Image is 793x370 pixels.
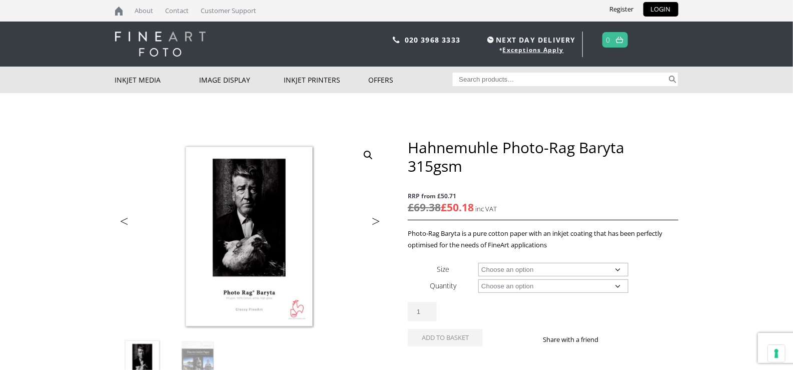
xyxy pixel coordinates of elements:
p: Share with a friend [543,334,610,345]
button: Search [667,73,678,86]
input: Search products… [453,73,667,86]
img: basket.svg [616,37,623,43]
img: email sharing button [634,335,642,343]
a: 020 3968 3333 [405,35,461,45]
a: Offers [368,67,453,93]
a: Inkjet Printers [284,67,368,93]
span: £ [408,200,414,214]
a: LOGIN [643,2,678,17]
button: Add to basket [408,329,483,346]
button: Your consent preferences for tracking technologies [768,345,785,362]
input: Product quantity [408,302,437,321]
a: View full-screen image gallery [359,146,377,164]
a: Register [602,2,641,17]
a: Image Display [199,67,284,93]
label: Quantity [430,281,456,290]
a: Exceptions Apply [503,46,564,54]
bdi: 69.38 [408,200,441,214]
img: time.svg [487,37,494,43]
img: logo-white.svg [115,32,206,57]
span: NEXT DAY DELIVERY [485,34,576,46]
h1: Hahnemuhle Photo-Rag Baryta 315gsm [408,138,678,175]
a: Inkjet Media [115,67,200,93]
a: 0 [606,33,610,47]
img: phone.svg [393,37,400,43]
span: RRP from £50.71 [408,190,678,202]
p: Photo-Rag Baryta is a pure cotton paper with an inkjet coating that has been perfectly optimised ... [408,228,678,251]
img: twitter sharing button [622,335,630,343]
label: Size [437,264,449,274]
span: £ [441,200,447,214]
img: facebook sharing button [610,335,618,343]
bdi: 50.18 [441,200,474,214]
